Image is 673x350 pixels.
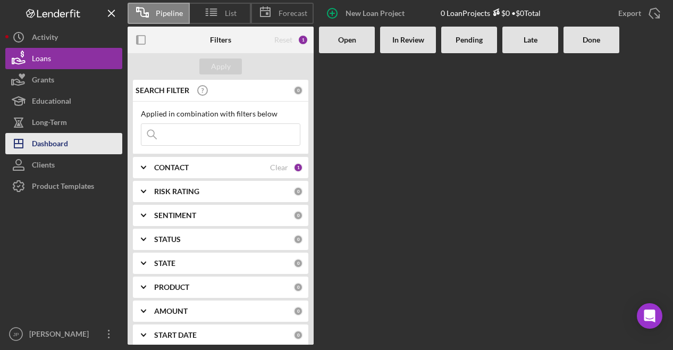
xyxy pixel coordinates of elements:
[338,36,356,44] b: Open
[154,283,189,291] b: PRODUCT
[32,133,68,157] div: Dashboard
[225,9,237,18] span: List
[32,154,55,178] div: Clients
[32,48,51,72] div: Loans
[13,331,19,337] text: JP
[392,36,424,44] b: In Review
[441,9,541,18] div: 0 Loan Projects • $0 Total
[583,36,600,44] b: Done
[32,69,54,93] div: Grants
[618,3,641,24] div: Export
[141,110,300,118] div: Applied in combination with filters below
[5,27,122,48] button: Activity
[293,306,303,316] div: 0
[293,163,303,172] div: 1
[524,36,537,44] b: Late
[154,163,189,172] b: CONTACT
[199,59,242,74] button: Apply
[5,69,122,90] button: Grants
[32,176,94,199] div: Product Templates
[154,187,199,196] b: RISK RATING
[293,330,303,340] div: 0
[608,3,668,24] button: Export
[32,90,71,114] div: Educational
[293,282,303,292] div: 0
[154,331,197,339] b: START DATE
[154,235,181,244] b: STATUS
[274,36,292,44] div: Reset
[136,86,189,95] b: SEARCH FILTER
[270,163,288,172] div: Clear
[5,176,122,197] button: Product Templates
[5,48,122,69] button: Loans
[456,36,483,44] b: Pending
[293,187,303,196] div: 0
[293,259,303,268] div: 0
[5,133,122,154] button: Dashboard
[210,36,231,44] b: Filters
[5,323,122,345] button: JP[PERSON_NAME]
[154,307,188,315] b: AMOUNT
[346,3,405,24] div: New Loan Project
[5,90,122,112] button: Educational
[154,211,196,220] b: SENTIMENT
[156,9,183,18] span: Pipeline
[5,154,122,176] button: Clients
[490,9,510,18] div: $0
[154,259,175,268] b: STATE
[32,112,67,136] div: Long-Term
[27,323,96,347] div: [PERSON_NAME]
[298,35,308,45] div: 1
[637,303,662,329] div: Open Intercom Messenger
[293,86,303,95] div: 0
[293,211,303,220] div: 0
[279,9,307,18] span: Forecast
[293,235,303,244] div: 0
[32,27,58,51] div: Activity
[319,3,415,24] button: New Loan Project
[211,59,231,74] div: Apply
[5,112,122,133] button: Long-Term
